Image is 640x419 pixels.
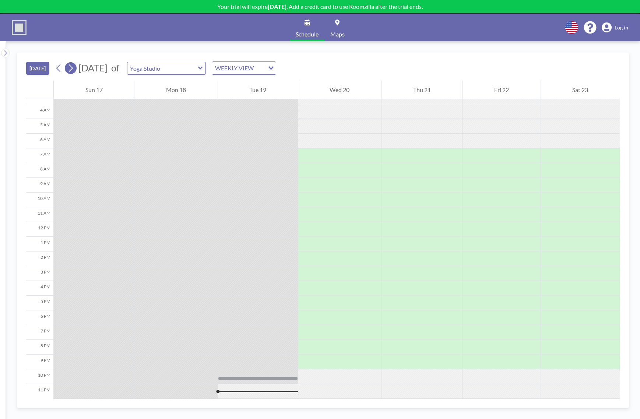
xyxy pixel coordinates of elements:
button: [DATE] [26,62,49,75]
a: Maps [324,14,351,41]
div: 10 PM [26,369,53,384]
div: 7 PM [26,325,53,340]
span: of [111,62,119,74]
a: Schedule [290,14,324,41]
div: 2 PM [26,251,53,266]
a: Log in [602,22,628,33]
div: 11 AM [26,207,53,222]
div: Mon 18 [134,81,217,99]
img: organization-logo [12,20,27,35]
div: 8 AM [26,163,53,178]
b: [DATE] [268,3,286,10]
div: 11 PM [26,384,53,399]
input: Search for option [256,63,264,73]
span: Schedule [296,31,319,37]
div: Thu 21 [381,81,462,99]
input: Yoga Studio [127,62,198,74]
div: Sat 23 [541,81,620,99]
div: 3 PM [26,266,53,281]
span: Log in [615,24,628,31]
span: [DATE] [78,62,108,73]
div: 4 AM [26,104,53,119]
div: Tue 19 [218,81,298,99]
div: Search for option [212,62,276,74]
div: 12 PM [26,222,53,237]
div: Fri 22 [463,81,540,99]
div: 5 AM [26,119,53,134]
div: 4 PM [26,281,53,296]
div: 9 AM [26,178,53,193]
div: 1 PM [26,237,53,251]
div: 10 AM [26,193,53,207]
div: 7 AM [26,148,53,163]
div: 6 AM [26,134,53,148]
div: Wed 20 [298,81,381,99]
div: 5 PM [26,296,53,310]
div: 6 PM [26,310,53,325]
span: Maps [330,31,345,37]
span: WEEKLY VIEW [214,63,255,73]
div: 8 PM [26,340,53,355]
div: Sun 17 [54,81,134,99]
div: 9 PM [26,355,53,369]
